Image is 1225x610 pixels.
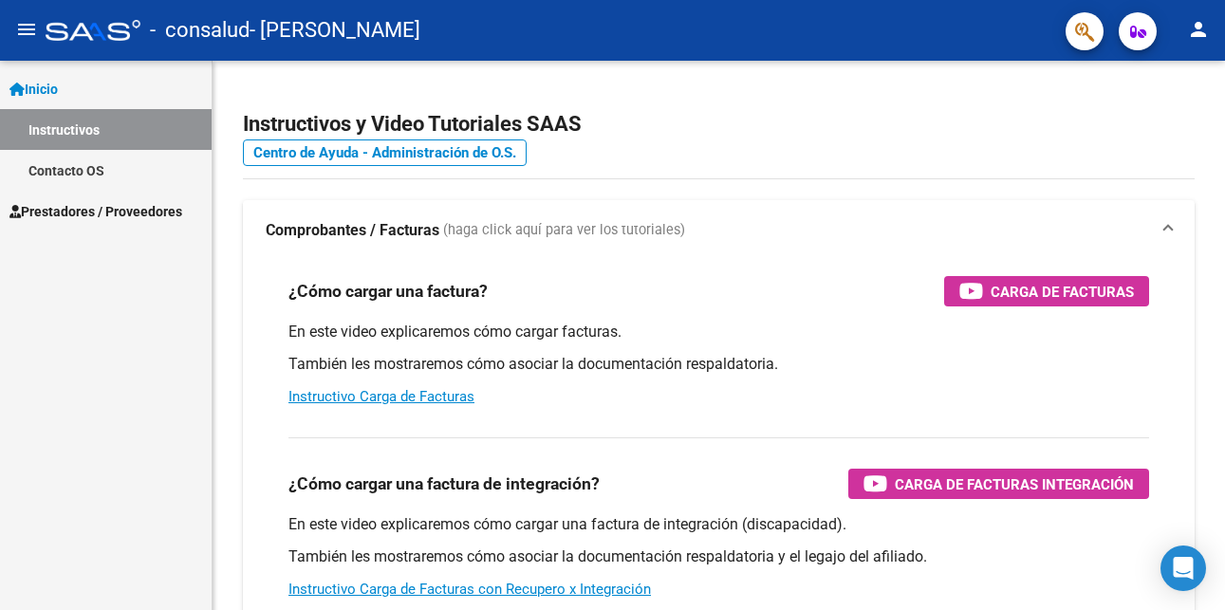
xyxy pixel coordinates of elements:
[243,106,1195,142] h2: Instructivos y Video Tutoriales SAAS
[288,471,600,497] h3: ¿Cómo cargar una factura de integración?
[243,200,1195,261] mat-expansion-panel-header: Comprobantes / Facturas (haga click aquí para ver los tutoriales)
[288,388,474,405] a: Instructivo Carga de Facturas
[288,278,488,305] h3: ¿Cómo cargar una factura?
[288,546,1149,567] p: También les mostraremos cómo asociar la documentación respaldatoria y el legajo del afiliado.
[288,322,1149,342] p: En este video explicaremos cómo cargar facturas.
[266,220,439,241] strong: Comprobantes / Facturas
[243,139,527,166] a: Centro de Ayuda - Administración de O.S.
[15,18,38,41] mat-icon: menu
[288,354,1149,375] p: También les mostraremos cómo asociar la documentación respaldatoria.
[944,276,1149,306] button: Carga de Facturas
[250,9,420,51] span: - [PERSON_NAME]
[9,79,58,100] span: Inicio
[895,472,1134,496] span: Carga de Facturas Integración
[150,9,250,51] span: - consalud
[1187,18,1210,41] mat-icon: person
[848,469,1149,499] button: Carga de Facturas Integración
[9,201,182,222] span: Prestadores / Proveedores
[288,581,651,598] a: Instructivo Carga de Facturas con Recupero x Integración
[288,514,1149,535] p: En este video explicaremos cómo cargar una factura de integración (discapacidad).
[991,280,1134,304] span: Carga de Facturas
[1160,545,1206,591] div: Open Intercom Messenger
[443,220,685,241] span: (haga click aquí para ver los tutoriales)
